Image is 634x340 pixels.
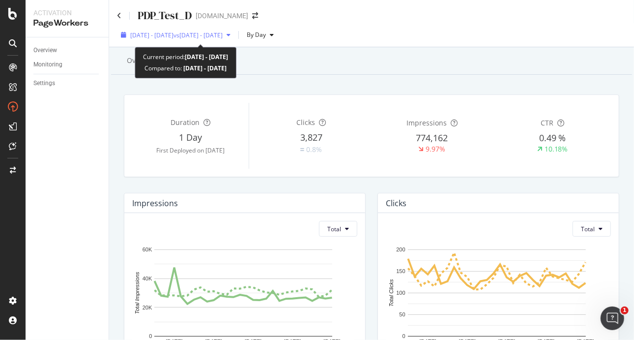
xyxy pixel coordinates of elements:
[396,247,405,253] text: 200
[143,276,152,281] text: 40K
[243,31,266,39] span: By Day
[33,45,57,56] div: Overview
[243,27,278,43] button: By Day
[117,27,234,43] button: [DATE] - [DATE]vs[DATE] - [DATE]
[117,12,121,19] a: Click to go back
[173,31,223,39] span: vs [DATE] - [DATE]
[196,11,248,21] div: [DOMAIN_NAME]
[182,64,227,72] b: [DATE] - [DATE]
[130,31,173,39] span: [DATE] - [DATE]
[171,118,200,127] span: Duration
[185,53,228,61] b: [DATE] - [DATE]
[621,307,629,314] span: 1
[306,145,322,155] div: 0.8%
[399,312,405,318] text: 50
[396,290,405,296] text: 100
[403,334,405,340] text: 0
[386,198,406,208] div: Clicks
[33,8,101,18] div: Activation
[396,269,405,275] text: 150
[143,305,152,310] text: 20K
[132,198,178,208] div: Impressions
[327,225,341,233] span: Total
[601,307,624,330] iframe: Intercom live chat
[149,334,152,340] text: 0
[179,131,202,143] span: 1 Day
[300,148,304,151] img: Equal
[134,272,140,314] text: Total Impressions
[406,118,447,127] span: Impressions
[33,78,102,89] a: Settings
[144,62,227,74] div: Compared to:
[33,60,102,70] a: Monitoring
[573,221,611,237] button: Total
[127,56,157,65] div: Overview
[545,144,568,154] div: 10.18%
[388,279,394,307] text: Total Clicks
[138,8,192,23] div: PDP_Test_D
[143,247,152,253] text: 60K
[132,146,249,155] div: First Deployed on [DATE]
[296,118,315,127] span: Clicks
[33,60,62,70] div: Monitoring
[300,131,322,143] span: 3,827
[319,221,357,237] button: Total
[416,132,448,144] span: 774,162
[426,144,445,154] div: 9.97%
[33,18,101,29] div: PageWorkers
[539,132,566,144] span: 0.49 %
[581,225,595,233] span: Total
[143,51,228,62] div: Current period:
[252,12,258,19] div: arrow-right-arrow-left
[33,78,55,89] div: Settings
[541,118,553,127] span: CTR
[33,45,102,56] a: Overview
